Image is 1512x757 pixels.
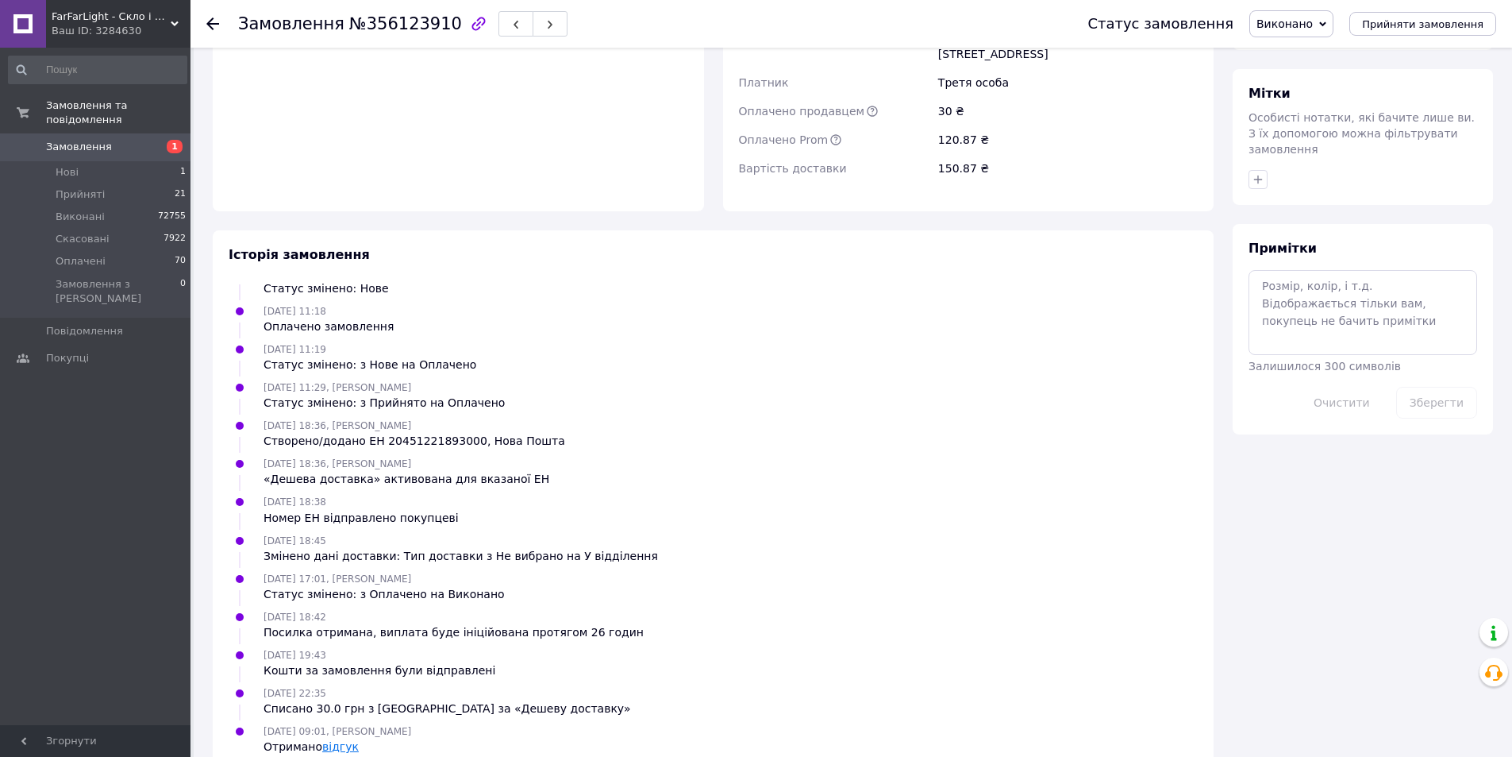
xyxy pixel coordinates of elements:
[322,740,359,753] a: відгук
[46,140,112,154] span: Замовлення
[206,16,219,32] div: Повернутися назад
[46,351,89,365] span: Покупці
[264,496,326,508] span: [DATE] 18:38
[1248,241,1317,256] span: Примітки
[264,344,326,355] span: [DATE] 11:19
[46,98,190,127] span: Замовлення та повідомлення
[264,701,631,716] div: Списано 30.0 грн з [GEOGRAPHIC_DATA] за «Дешеву доставку»
[264,395,505,411] div: Статус змінено: з Прийнято на Оплачено
[46,324,123,338] span: Повідомлення
[935,154,1201,183] div: 150.87 ₴
[180,277,186,306] span: 0
[52,24,190,38] div: Ваш ID: 3284630
[264,357,476,373] div: Статус змінено: з Нове на Оплачено
[264,650,326,661] span: [DATE] 19:43
[264,535,326,547] span: [DATE] 18:45
[264,319,394,334] div: Оплачено замовлення
[264,471,549,487] div: «Дешева доставка» активована для вказаної ЕН
[175,254,186,268] span: 70
[739,105,865,118] span: Оплачено продавцем
[264,574,411,585] span: [DATE] 17:01, [PERSON_NAME]
[349,14,462,33] span: №356123910
[264,688,326,699] span: [DATE] 22:35
[264,510,459,526] div: Номер ЕН відправлено покупцеві
[238,14,344,33] span: Замовлення
[56,210,105,224] span: Виконані
[935,126,1201,154] div: 120.87 ₴
[264,458,411,469] span: [DATE] 18:36, [PERSON_NAME]
[264,726,411,737] span: [DATE] 09:01, [PERSON_NAME]
[1349,12,1496,36] button: Прийняти замовлення
[56,254,106,268] span: Оплачені
[264,433,565,449] div: Створено/додано ЕН 20451221893000, Нова Пошта
[1362,18,1483,30] span: Прийняти замовлення
[56,232,110,246] span: Скасовані
[8,56,187,84] input: Пошук
[264,268,326,279] span: [DATE] 11:18
[264,739,411,755] div: Отримано
[264,548,658,564] div: Змінено дані доставки: Тип доставки з Не вибрано на У відділення
[229,247,370,262] span: Історія замовлення
[167,140,183,153] span: 1
[935,68,1201,97] div: Третя особа
[739,76,789,89] span: Платник
[56,187,105,202] span: Прийняті
[1087,16,1233,32] div: Статус замовлення
[264,624,644,640] div: Посилка отримана, виплата буде ініційована протягом 26 годин
[1248,86,1291,101] span: Мітки
[56,277,180,306] span: Замовлення з [PERSON_NAME]
[264,382,411,393] span: [DATE] 11:29, [PERSON_NAME]
[158,210,186,224] span: 72755
[264,586,505,602] div: Статус змінено: з Оплачено на Виконано
[935,97,1201,126] div: 30 ₴
[1248,111,1475,156] span: Особисті нотатки, які бачите лише ви. З їх допомогою можна фільтрувати замовлення
[264,280,389,296] div: Статус змінено: Нове
[264,420,411,431] span: [DATE] 18:36, [PERSON_NAME]
[264,306,326,317] span: [DATE] 11:18
[1248,360,1401,373] span: Залишилося 300 символів
[175,187,186,202] span: 21
[1256,17,1313,30] span: Виконано
[264,612,326,623] span: [DATE] 18:42
[264,662,495,678] div: Кошти за замовлення були відправлені
[164,232,186,246] span: 7922
[739,162,847,175] span: Вартість доставки
[56,165,79,180] span: Нові
[180,165,186,180] span: 1
[739,133,829,146] span: Оплачено Prom
[52,10,171,24] span: FarFarLight - Cкло і корпуса фар для авто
